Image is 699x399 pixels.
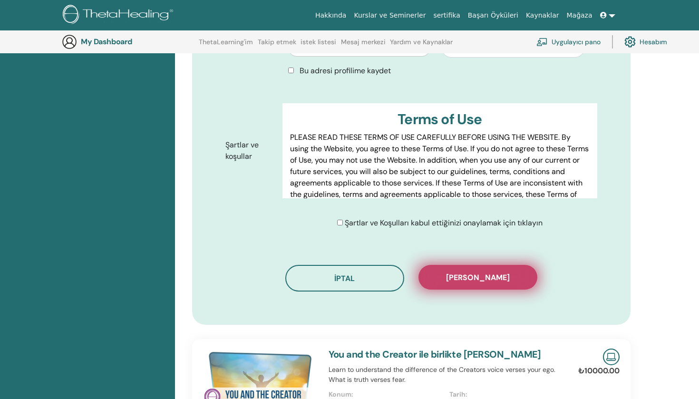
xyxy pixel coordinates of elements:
span: Bu adresi profilime kaydet [300,66,391,76]
a: Hesabım [624,31,667,52]
a: Kaynaklar [522,7,563,24]
span: İptal [334,273,355,283]
p: Learn to understand the difference of the Creators voice verses your ego. What is truth verses fear. [329,365,571,385]
a: sertifika [429,7,464,24]
a: ThetaLearning'im [199,38,253,53]
label: Şartlar ve koşullar [218,136,282,165]
img: logo.png [63,5,176,26]
button: İptal [285,265,404,292]
a: Yardım ve Kaynaklar [390,38,453,53]
a: Başarı Öyküleri [464,7,522,24]
img: cog.svg [624,34,636,50]
button: [PERSON_NAME] [418,265,537,290]
a: Takip etmek [258,38,296,53]
h3: Terms of Use [290,111,590,128]
a: Mesaj merkezi [341,38,386,53]
img: generic-user-icon.jpg [62,34,77,49]
h3: My Dashboard [81,37,176,46]
a: Mağaza [563,7,596,24]
a: Kurslar ve Seminerler [350,7,429,24]
a: Hakkında [311,7,350,24]
p: ₺10000.00 [578,365,620,377]
a: Uygulayıcı pano [536,31,601,52]
img: Live Online Seminar [603,349,620,365]
a: istek listesi [301,38,336,53]
img: chalkboard-teacher.svg [536,38,548,46]
span: Şartlar ve Koşulları kabul ettiğinizi onaylamak için tıklayın [345,218,543,228]
a: You and the Creator ile birlikte [PERSON_NAME] [329,348,541,360]
p: PLEASE READ THESE TERMS OF USE CAREFULLY BEFORE USING THE WEBSITE. By using the Website, you agre... [290,132,590,212]
span: [PERSON_NAME] [446,272,510,282]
